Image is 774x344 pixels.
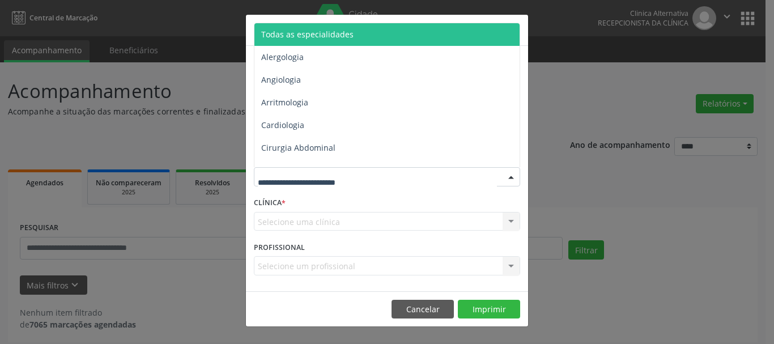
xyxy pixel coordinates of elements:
label: CLÍNICA [254,194,286,212]
span: Arritmologia [261,97,308,108]
span: Angiologia [261,74,301,85]
span: Cirurgia Bariatrica [261,165,331,176]
button: Cancelar [392,300,454,319]
button: Imprimir [458,300,520,319]
h5: Relatório de agendamentos [254,23,384,37]
label: PROFISSIONAL [254,239,305,256]
span: Todas as especialidades [261,29,354,40]
span: Cardiologia [261,120,304,130]
span: Cirurgia Abdominal [261,142,335,153]
button: Close [505,15,528,43]
span: Alergologia [261,52,304,62]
